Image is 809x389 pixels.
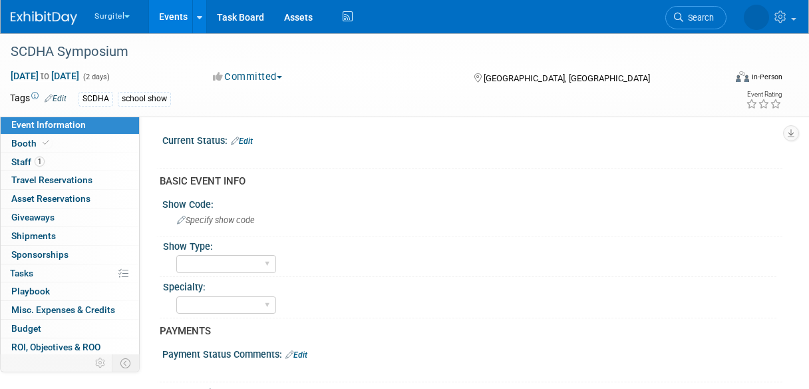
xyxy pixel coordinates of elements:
[1,227,139,245] a: Shipments
[162,344,782,362] div: Payment Status Comments:
[11,230,56,241] span: Shipments
[112,354,140,372] td: Toggle Event Tabs
[162,195,782,211] div: Show Code:
[163,236,776,253] div: Show Type:
[11,119,86,130] span: Event Information
[11,157,45,167] span: Staff
[6,40,717,64] div: SCDHA Symposium
[163,277,776,294] div: Specialty:
[11,342,100,352] span: ROI, Objectives & ROO
[11,323,41,334] span: Budget
[1,246,139,264] a: Sponsorships
[1,116,139,134] a: Event Information
[1,190,139,208] a: Asset Reservations
[665,6,727,29] a: Search
[177,215,255,225] span: Specify show code
[43,139,49,147] i: Booth reservation complete
[1,338,139,356] a: ROI, Objectives & ROO
[1,320,139,338] a: Budget
[11,175,92,185] span: Travel Reservations
[231,137,253,146] a: Edit
[160,175,772,189] div: BASIC EVENT INFO
[11,304,115,315] span: Misc. Expenses & Credits
[118,92,171,106] div: school show
[45,94,67,103] a: Edit
[744,5,769,30] img: Neil Lobocki
[746,91,782,98] div: Event Rating
[484,73,650,83] span: [GEOGRAPHIC_DATA], [GEOGRAPHIC_DATA]
[1,171,139,189] a: Travel Reservations
[285,350,307,360] a: Edit
[10,91,67,107] td: Tags
[1,208,139,226] a: Giveaways
[160,324,772,338] div: PAYMENTS
[10,268,33,278] span: Tasks
[11,286,50,296] span: Playbook
[35,157,45,167] span: 1
[11,193,90,204] span: Asset Reservations
[208,70,287,84] button: Committed
[89,354,112,372] td: Personalize Event Tab Strip
[11,11,77,25] img: ExhibitDay
[10,70,80,82] span: [DATE] [DATE]
[1,135,139,153] a: Booth
[736,71,749,82] img: Format-Inperson.png
[683,13,714,23] span: Search
[1,153,139,171] a: Staff1
[39,71,51,81] span: to
[82,73,110,81] span: (2 days)
[1,264,139,282] a: Tasks
[751,72,782,82] div: In-Person
[162,131,782,148] div: Current Status:
[11,138,52,149] span: Booth
[1,282,139,300] a: Playbook
[11,212,55,222] span: Giveaways
[1,301,139,319] a: Misc. Expenses & Credits
[11,249,69,260] span: Sponsorships
[79,92,113,106] div: SCDHA
[671,69,783,89] div: Event Format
